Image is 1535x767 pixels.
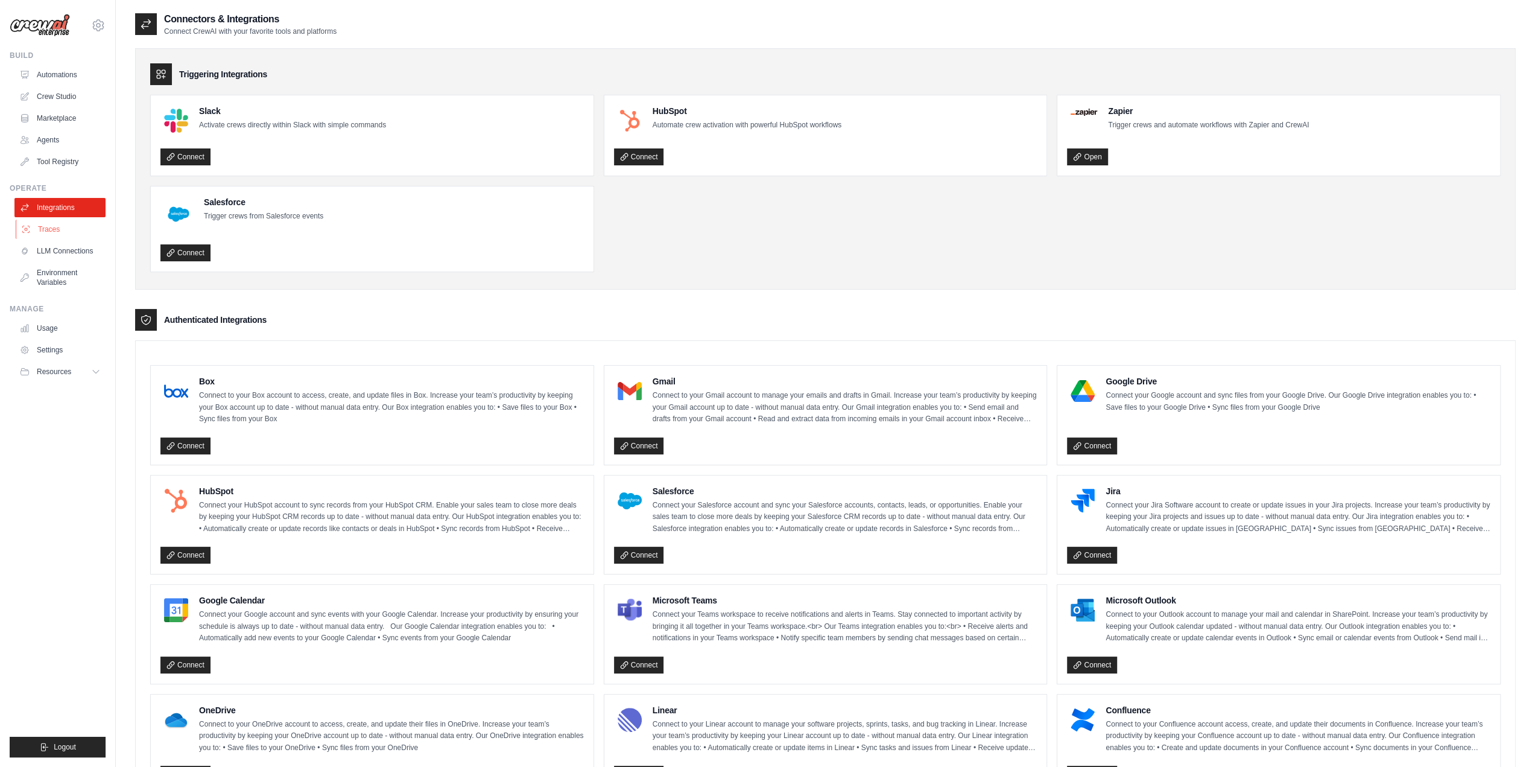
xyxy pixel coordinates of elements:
[199,594,584,606] h4: Google Calendar
[14,65,106,84] a: Automations
[653,390,1037,425] p: Connect to your Gmail account to manage your emails and drafts in Gmail. Increase your team’s pro...
[164,12,337,27] h2: Connectors & Integrations
[14,241,106,261] a: LLM Connections
[164,314,267,326] h3: Authenticated Integrations
[160,244,210,261] a: Connect
[1067,657,1117,673] a: Connect
[14,198,106,217] a: Integrations
[10,51,106,60] div: Build
[1106,390,1490,413] p: Connect your Google account and sync files from your Google Drive. Our Google Drive integration e...
[10,304,106,314] div: Manage
[1071,708,1095,732] img: Confluence Logo
[199,719,584,754] p: Connect to your OneDrive account to access, create, and update their files in OneDrive. Increase ...
[1071,109,1097,116] img: Zapier Logo
[1071,598,1095,622] img: Microsoft Outlook Logo
[199,485,584,497] h4: HubSpot
[160,657,210,673] a: Connect
[614,438,664,454] a: Connect
[618,489,642,513] img: Salesforce Logo
[14,319,106,338] a: Usage
[618,708,642,732] img: Linear Logo
[1106,704,1490,716] h4: Confluence
[164,379,188,403] img: Box Logo
[614,547,664,564] a: Connect
[164,489,188,513] img: HubSpot Logo
[1067,547,1117,564] a: Connect
[16,220,107,239] a: Traces
[618,379,642,403] img: Gmail Logo
[204,196,323,208] h4: Salesforce
[653,500,1037,535] p: Connect your Salesforce account and sync your Salesforce accounts, contacts, leads, or opportunit...
[1108,119,1309,132] p: Trigger crews and automate workflows with Zapier and CrewAI
[204,211,323,223] p: Trigger crews from Salesforce events
[653,119,841,132] p: Automate crew activation with powerful HubSpot workflows
[653,704,1037,716] h4: Linear
[14,130,106,150] a: Agents
[54,742,76,752] span: Logout
[10,737,106,757] button: Logout
[179,68,267,80] h3: Triggering Integrations
[614,148,664,165] a: Connect
[164,708,188,732] img: OneDrive Logo
[653,594,1037,606] h4: Microsoft Teams
[10,183,106,193] div: Operate
[37,367,71,377] span: Resources
[14,362,106,381] button: Resources
[653,719,1037,754] p: Connect to your Linear account to manage your software projects, sprints, tasks, and bug tracking...
[164,27,337,36] p: Connect CrewAI with your favorite tools and platforms
[1067,148,1107,165] a: Open
[199,119,386,132] p: Activate crews directly within Slack with simple commands
[614,657,664,673] a: Connect
[164,200,193,229] img: Salesforce Logo
[653,609,1037,644] p: Connect your Teams workspace to receive notifications and alerts in Teams. Stay connected to impo...
[164,598,188,622] img: Google Calendar Logo
[1108,105,1309,117] h4: Zapier
[199,375,584,387] h4: Box
[1106,375,1490,387] h4: Google Drive
[10,14,70,37] img: Logo
[1067,438,1117,454] a: Connect
[160,148,210,165] a: Connect
[1071,379,1095,403] img: Google Drive Logo
[14,87,106,106] a: Crew Studio
[1106,594,1490,606] h4: Microsoft Outlook
[653,105,841,117] h4: HubSpot
[199,500,584,535] p: Connect your HubSpot account to sync records from your HubSpot CRM. Enable your sales team to clo...
[14,340,106,360] a: Settings
[160,438,210,454] a: Connect
[618,598,642,622] img: Microsoft Teams Logo
[1106,719,1490,754] p: Connect to your Confluence account access, create, and update their documents in Confluence. Incr...
[199,390,584,425] p: Connect to your Box account to access, create, and update files in Box. Increase your team’s prod...
[14,109,106,128] a: Marketplace
[199,609,584,644] p: Connect your Google account and sync events with your Google Calendar. Increase your productivity...
[160,547,210,564] a: Connect
[653,375,1037,387] h4: Gmail
[1106,485,1490,497] h4: Jira
[653,485,1037,497] h4: Salesforce
[14,263,106,292] a: Environment Variables
[199,105,386,117] h4: Slack
[199,704,584,716] h4: OneDrive
[164,109,188,133] img: Slack Logo
[1106,609,1490,644] p: Connect to your Outlook account to manage your mail and calendar in SharePoint. Increase your tea...
[1106,500,1490,535] p: Connect your Jira Software account to create or update issues in your Jira projects. Increase you...
[14,152,106,171] a: Tool Registry
[618,109,642,133] img: HubSpot Logo
[1071,489,1095,513] img: Jira Logo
